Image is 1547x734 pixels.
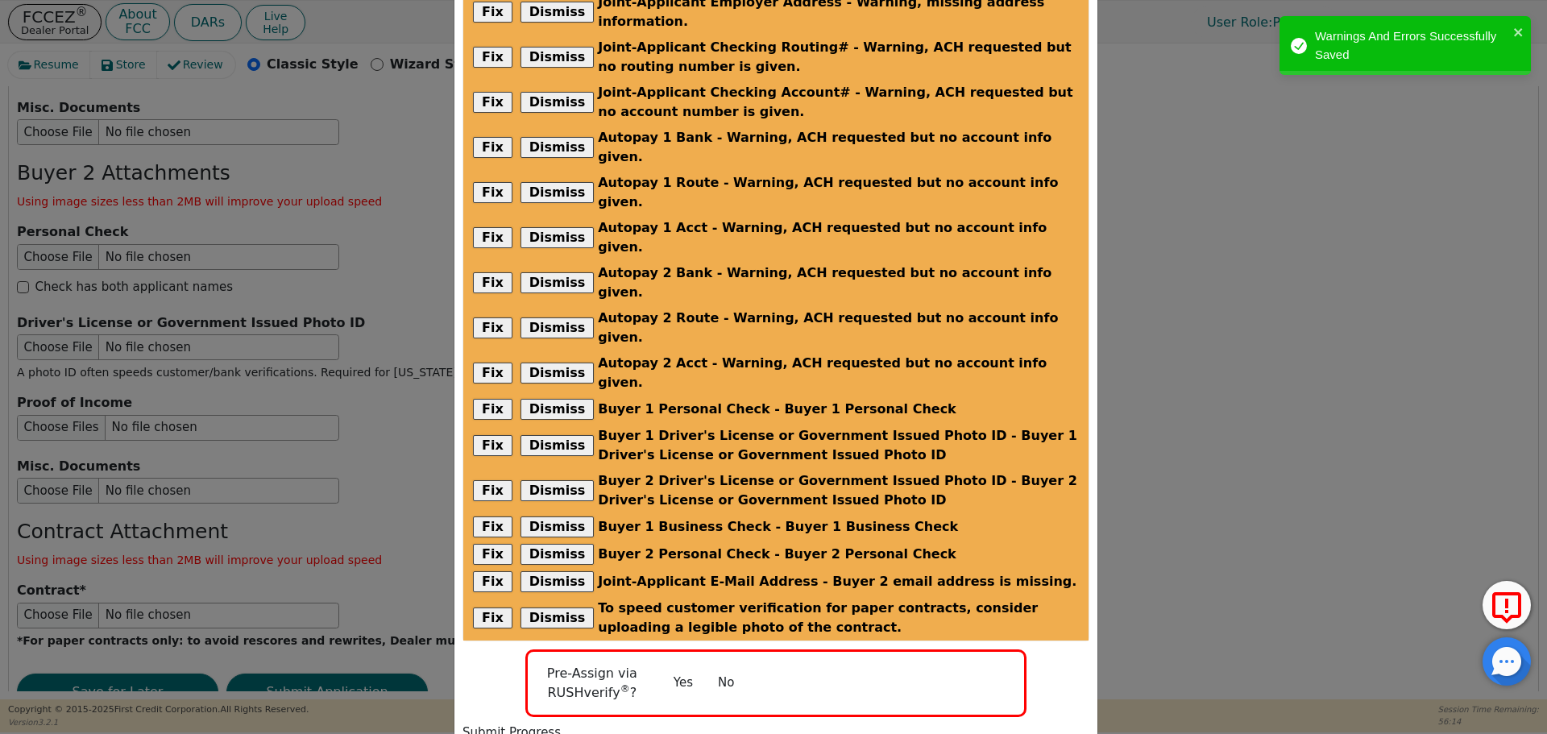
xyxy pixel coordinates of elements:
[473,2,512,23] button: Fix
[1513,23,1524,41] button: close
[598,599,1079,637] span: To speed customer verification for paper contracts, consider uploading a legible photo of the con...
[547,666,637,700] span: Pre-Assign via RUSHverify ?
[521,272,595,293] button: Dismiss
[473,363,512,384] button: Fix
[1315,27,1508,64] div: Warnings And Errors Successfully Saved
[473,435,512,456] button: Fix
[473,399,512,420] button: Fix
[661,669,706,697] button: Yes
[521,92,595,113] button: Dismiss
[598,38,1079,77] span: Joint-Applicant Checking Routing# - Warning, ACH requested but no routing number is given.
[598,309,1079,347] span: Autopay 2 Route - Warning, ACH requested but no account info given.
[521,435,595,456] button: Dismiss
[598,354,1079,392] span: Autopay 2 Acct - Warning, ACH requested but no account info given.
[521,399,595,420] button: Dismiss
[521,182,595,203] button: Dismiss
[473,227,512,248] button: Fix
[598,83,1079,122] span: Joint-Applicant Checking Account# - Warning, ACH requested but no account number is given.
[473,608,512,628] button: Fix
[521,608,595,628] button: Dismiss
[705,669,747,697] button: No
[598,218,1079,257] span: Autopay 1 Acct - Warning, ACH requested but no account info given.
[1483,581,1531,629] button: Report Error to FCC
[521,317,595,338] button: Dismiss
[473,92,512,113] button: Fix
[598,517,958,537] span: Buyer 1 Business Check - Buyer 1 Business Check
[598,400,956,419] span: Buyer 1 Personal Check - Buyer 1 Personal Check
[521,480,595,501] button: Dismiss
[473,47,512,68] button: Fix
[598,263,1079,302] span: Autopay 2 Bank - Warning, ACH requested but no account info given.
[598,128,1079,167] span: Autopay 1 Bank - Warning, ACH requested but no account info given.
[521,516,595,537] button: Dismiss
[473,516,512,537] button: Fix
[620,683,630,695] sup: ®
[473,182,512,203] button: Fix
[521,137,595,158] button: Dismiss
[473,137,512,158] button: Fix
[473,317,512,338] button: Fix
[598,545,956,564] span: Buyer 2 Personal Check - Buyer 2 Personal Check
[598,572,1076,591] span: Joint-Applicant E-Mail Address - Buyer 2 email address is missing.
[521,544,595,565] button: Dismiss
[521,2,595,23] button: Dismiss
[473,571,512,592] button: Fix
[473,480,512,501] button: Fix
[473,544,512,565] button: Fix
[521,363,595,384] button: Dismiss
[598,173,1079,212] span: Autopay 1 Route - Warning, ACH requested but no account info given.
[521,227,595,248] button: Dismiss
[521,47,595,68] button: Dismiss
[598,471,1079,510] span: Buyer 2 Driver's License or Government Issued Photo ID - Buyer 2 Driver's License or Government I...
[473,272,512,293] button: Fix
[598,426,1079,465] span: Buyer 1 Driver's License or Government Issued Photo ID - Buyer 1 Driver's License or Government I...
[521,571,595,592] button: Dismiss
